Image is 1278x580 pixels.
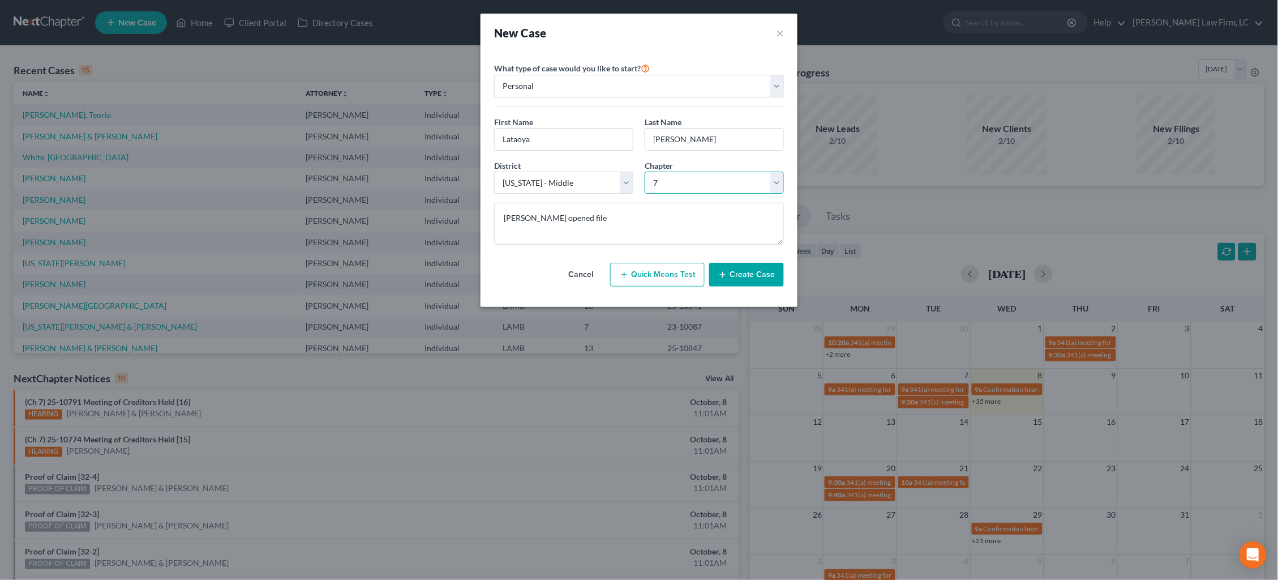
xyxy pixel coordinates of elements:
[494,117,533,127] span: First Name
[645,117,681,127] span: Last Name
[645,129,783,150] input: Enter Last Name
[494,161,521,170] span: District
[494,26,547,40] strong: New Case
[1240,541,1267,569] div: Open Intercom Messenger
[709,263,784,287] button: Create Case
[776,25,784,41] button: ×
[645,161,673,170] span: Chapter
[494,61,650,75] label: What type of case would you like to start?
[610,263,705,287] button: Quick Means Test
[495,129,633,150] input: Enter First Name
[556,263,606,286] button: Cancel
